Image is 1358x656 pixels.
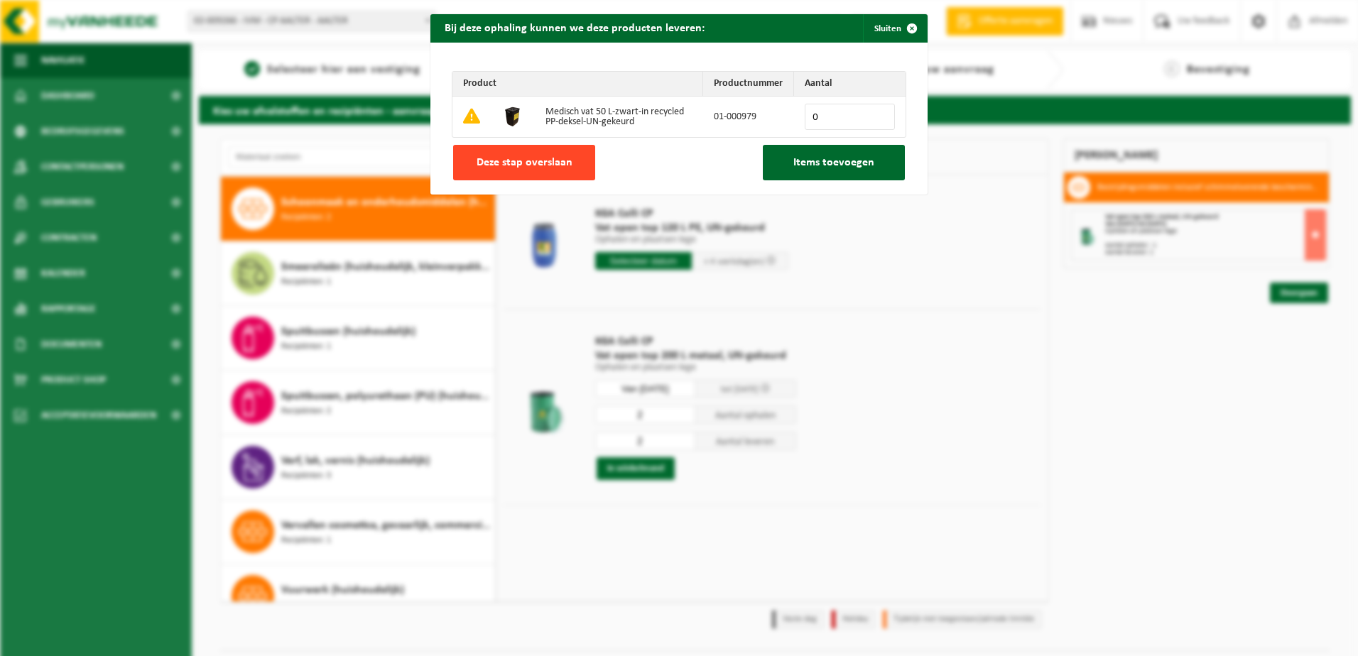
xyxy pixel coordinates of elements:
[763,145,905,180] button: Items toevoegen
[793,157,874,168] span: Items toevoegen
[501,104,524,127] img: 01-000979
[703,72,794,97] th: Productnummer
[452,72,703,97] th: Product
[430,14,719,41] h2: Bij deze ophaling kunnen we deze producten leveren:
[477,157,572,168] span: Deze stap overslaan
[863,14,926,43] button: Sluiten
[703,97,794,137] td: 01-000979
[794,72,906,97] th: Aantal
[453,145,595,180] button: Deze stap overslaan
[535,97,703,137] td: Medisch vat 50 L-zwart-in recycled PP-deksel-UN-gekeurd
